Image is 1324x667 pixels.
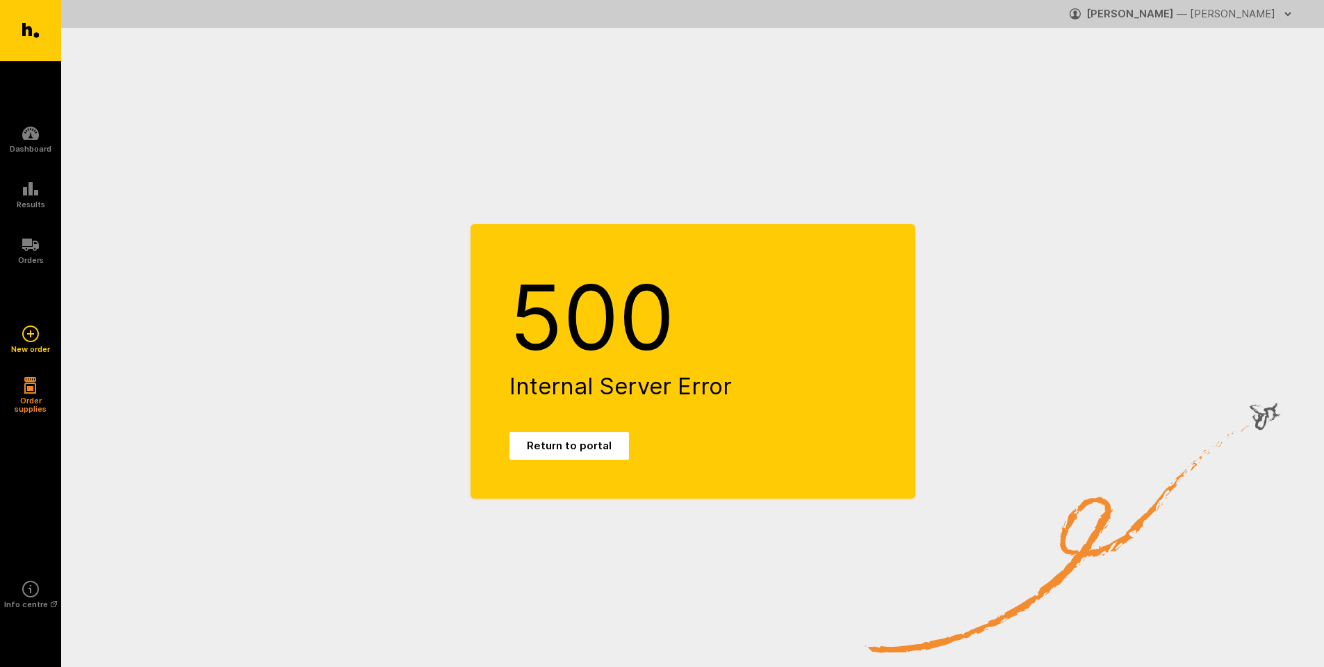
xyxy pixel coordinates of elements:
h5: Dashboard [10,145,51,153]
h5: Info centre [4,600,57,609]
a: Return to portal [509,432,629,460]
h5: Results [17,200,45,209]
h1: 500 [509,263,876,374]
h2: Internal Server Error [509,373,876,399]
h5: Orders [18,256,44,264]
strong: [PERSON_NAME] [1086,7,1174,20]
span: — [PERSON_NAME] [1177,7,1275,20]
h5: New order [11,345,50,353]
h5: Order supplies [10,396,51,413]
button: [PERSON_NAME] — [PERSON_NAME] [1070,3,1296,25]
